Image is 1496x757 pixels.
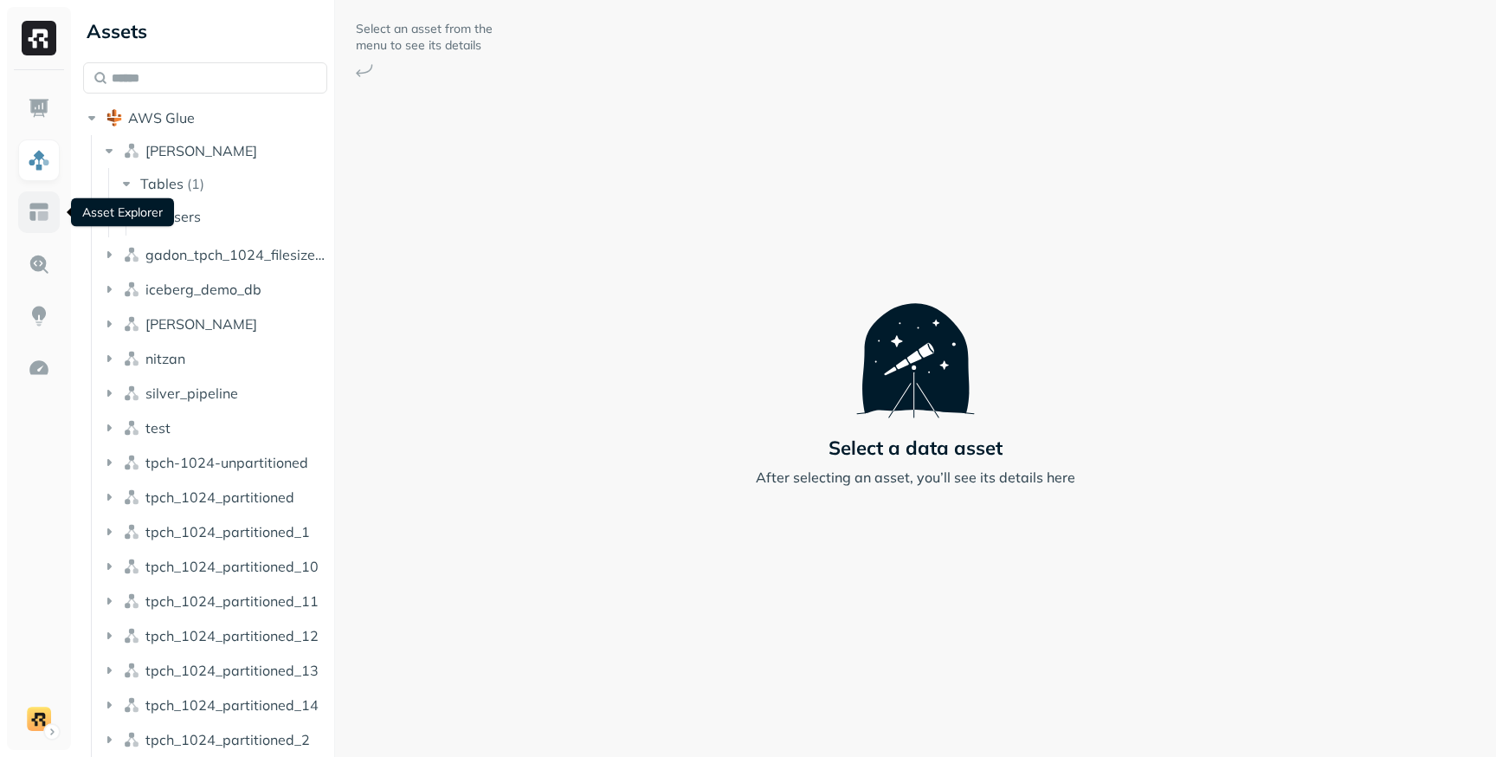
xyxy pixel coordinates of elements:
[100,345,328,372] button: nitzan
[140,175,184,192] span: Tables
[28,305,50,327] img: Insights
[145,419,171,437] span: test
[145,281,261,298] span: iceberg_demo_db
[100,518,328,546] button: tpch_1024_partitioned_1
[145,142,257,159] span: [PERSON_NAME]
[356,21,494,54] p: Select an asset from the menu to see its details
[118,170,329,197] button: Tables(1)
[145,454,308,471] span: tpch-1024-unpartitioned
[145,246,328,263] span: gadon_tpch_1024_filesizes_test
[27,707,51,731] img: demo
[123,558,140,575] img: namespace
[100,379,328,407] button: silver_pipeline
[28,97,50,120] img: Dashboard
[145,523,310,540] span: tpch_1024_partitioned_1
[145,696,319,714] span: tpch_1024_partitioned_14
[166,208,201,225] span: users
[28,201,50,223] img: Asset Explorer
[123,385,140,402] img: namespace
[123,627,140,644] img: namespace
[145,662,319,679] span: tpch_1024_partitioned_13
[829,436,1003,460] p: Select a data asset
[145,315,257,333] span: [PERSON_NAME]
[128,109,195,126] span: AWS Glue
[83,104,327,132] button: AWS Glue
[123,662,140,679] img: namespace
[123,523,140,540] img: namespace
[123,350,140,367] img: namespace
[145,558,319,575] span: tpch_1024_partitioned_10
[135,203,330,230] a: users
[123,142,140,159] img: namespace
[123,731,140,748] img: namespace
[100,137,328,165] button: [PERSON_NAME]
[100,726,328,754] button: tpch_1024_partitioned_2
[100,414,328,442] button: test
[28,149,50,171] img: Assets
[145,350,185,367] span: nitzan
[100,657,328,684] button: tpch_1024_partitioned_13
[123,488,140,506] img: namespace
[145,385,238,402] span: silver_pipeline
[123,592,140,610] img: namespace
[356,64,373,77] img: Arrow
[100,553,328,580] button: tpch_1024_partitioned_10
[756,467,1075,488] p: After selecting an asset, you’ll see its details here
[100,622,328,650] button: tpch_1024_partitioned_12
[145,592,319,610] span: tpch_1024_partitioned_11
[71,198,174,227] div: Asset Explorer
[123,281,140,298] img: namespace
[100,587,328,615] button: tpch_1024_partitioned_11
[28,253,50,275] img: Query Explorer
[123,419,140,437] img: namespace
[100,275,328,303] button: iceberg_demo_db
[123,315,140,333] img: namespace
[100,449,328,476] button: tpch-1024-unpartitioned
[100,691,328,719] button: tpch_1024_partitioned_14
[100,310,328,338] button: [PERSON_NAME]
[22,21,56,55] img: Ryft
[856,269,975,418] img: Telescope
[83,17,327,45] div: Assets
[187,175,204,192] p: ( 1 )
[145,488,294,506] span: tpch_1024_partitioned
[123,696,140,714] img: namespace
[145,627,319,644] span: tpch_1024_partitioned_12
[100,483,328,511] button: tpch_1024_partitioned
[28,357,50,379] img: Optimization
[123,246,140,263] img: namespace
[106,109,123,126] img: root
[100,241,328,269] button: gadon_tpch_1024_filesizes_test
[145,731,310,748] span: tpch_1024_partitioned_2
[123,454,140,471] img: namespace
